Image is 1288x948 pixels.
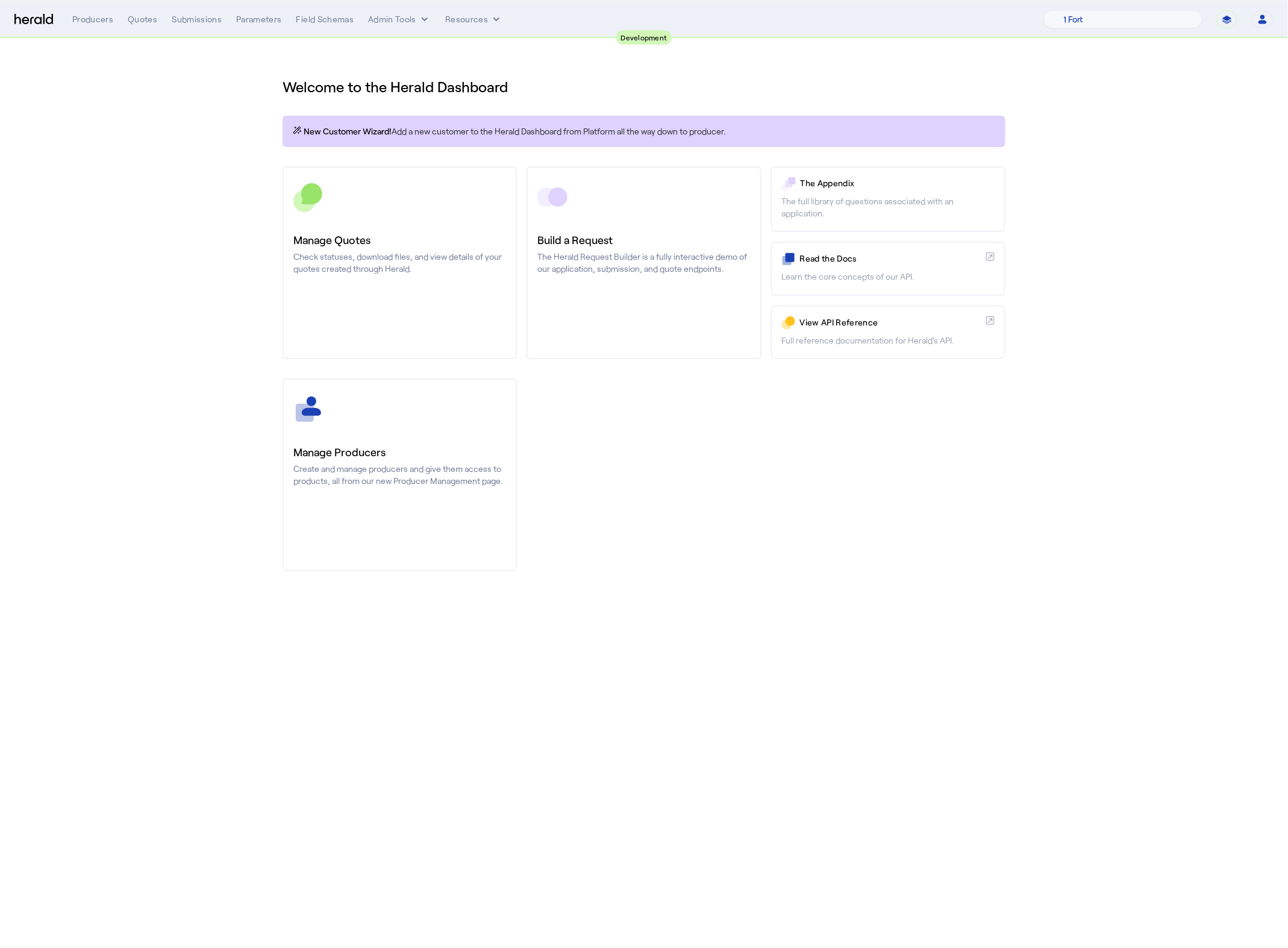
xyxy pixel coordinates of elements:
[445,13,502,25] button: Resources dropdown menu
[800,253,981,265] p: Read the Docs
[368,13,431,25] button: internal dropdown menu
[771,166,1005,232] a: The AppendixThe full library of questions associated with an application.
[782,334,995,347] p: Full reference documentation for Herald's API.
[128,13,157,25] div: Quotes
[537,231,750,248] h3: Build a Request
[782,271,995,283] p: Learn the core concepts of our API.
[771,242,1005,295] a: Read the DocsLearn the core concepts of our API.
[283,166,517,359] a: Manage QuotesCheck statuses, download files, and view details of your quotes created through Herald.
[616,30,672,45] div: Development
[72,13,113,25] div: Producers
[283,77,1005,96] h1: Welcome to the Herald Dashboard
[527,166,761,359] a: Build a RequestThe Herald Request Builder is a fully interactive demo of our application, submiss...
[800,316,981,328] p: View API Reference
[537,251,750,275] p: The Herald Request Builder is a fully interactive demo of our application, submission, and quote ...
[292,125,996,137] p: Add a new customer to the Herald Dashboard from Platform all the way down to producer.
[293,463,506,487] p: Create and manage producers and give them access to products, all from our new Producer Managemen...
[283,378,517,571] a: Manage ProducersCreate and manage producers and give them access to products, all from our new Pr...
[293,444,506,460] h3: Manage Producers
[236,13,282,25] div: Parameters
[293,251,506,275] p: Check statuses, download files, and view details of your quotes created through Herald.
[801,177,995,189] p: The Appendix
[14,14,53,25] img: Herald Logo
[304,125,392,137] span: New Customer Wizard!
[172,13,222,25] div: Submissions
[296,13,354,25] div: Field Schemas
[293,231,506,248] h3: Manage Quotes
[782,195,995,219] p: The full library of questions associated with an application.
[771,306,1005,359] a: View API ReferenceFull reference documentation for Herald's API.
